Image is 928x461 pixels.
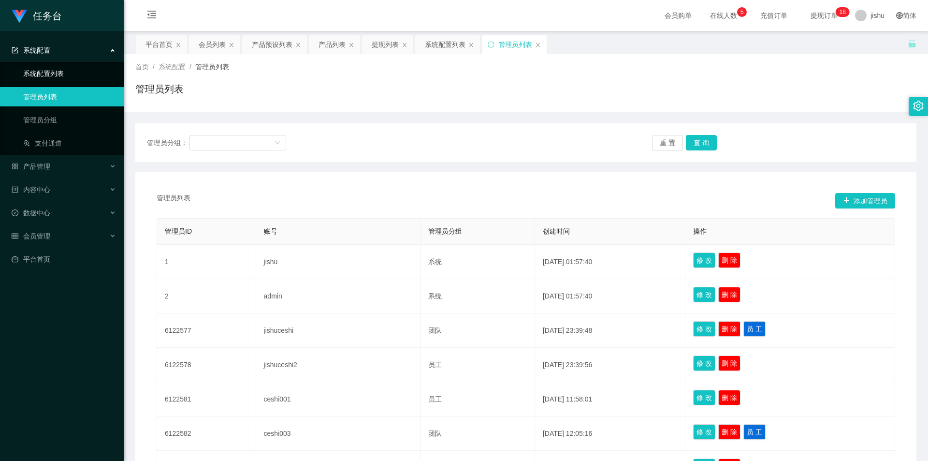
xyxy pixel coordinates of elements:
i: 图标: close [402,42,407,48]
div: 平台首页 [145,35,173,54]
span: [DATE] 23:39:56 [543,361,592,369]
td: 系统 [420,279,535,313]
i: 图标: sync [488,41,494,48]
td: 团队 [420,313,535,348]
span: 管理员列表 [195,63,229,71]
span: / [153,63,155,71]
h1: 管理员列表 [135,82,184,96]
i: 图标: unlock [908,39,916,48]
span: 提现订单 [806,12,842,19]
button: 修 改 [693,253,715,268]
button: 删 除 [718,287,740,302]
a: 任务台 [12,12,62,19]
div: 管理员列表 [498,35,532,54]
button: 重 置 [652,135,683,150]
i: 图标: global [896,12,903,19]
td: admin [256,279,421,313]
sup: 18 [836,7,850,17]
span: 数据中心 [12,209,50,217]
p: 5 [740,7,744,17]
button: 修 改 [693,287,715,302]
span: 首页 [135,63,149,71]
sup: 5 [737,7,747,17]
button: 员 工 [743,321,766,337]
span: 管理员列表 [157,193,190,208]
span: [DATE] 11:58:01 [543,395,592,403]
span: 产品管理 [12,163,50,170]
td: 6122577 [157,313,256,348]
td: 员工 [420,348,535,382]
td: jishu [256,245,421,279]
h1: 任务台 [33,0,62,31]
span: 创建时间 [543,227,570,235]
i: 图标: close [295,42,301,48]
i: 图标: close [175,42,181,48]
i: 图标: menu-fold [135,0,168,31]
img: logo.9652507e.png [12,10,27,23]
div: 系统配置列表 [425,35,465,54]
td: 6122581 [157,382,256,416]
td: ceshi001 [256,382,421,416]
span: 管理员ID [165,227,192,235]
i: 图标: down [275,140,280,147]
td: 6122582 [157,416,256,451]
i: 图标: close [229,42,234,48]
a: 管理员分组 [23,110,116,130]
div: 会员列表 [199,35,226,54]
span: 管理员分组 [428,227,462,235]
a: 图标: usergroup-add-o支付通道 [23,134,116,153]
i: 图标: setting [913,101,924,111]
i: 图标: check-circle-o [12,209,18,216]
span: [DATE] 12:05:16 [543,430,592,437]
i: 图标: close [535,42,541,48]
td: ceshi003 [256,416,421,451]
td: 系统 [420,245,535,279]
button: 删 除 [718,390,740,405]
span: 充值订单 [755,12,792,19]
button: 修 改 [693,390,715,405]
i: 图标: appstore-o [12,163,18,170]
a: 系统配置列表 [23,64,116,83]
button: 修 改 [693,321,715,337]
i: 图标: close [468,42,474,48]
span: 在线人数 [705,12,742,19]
i: 图标: profile [12,186,18,193]
td: 员工 [420,382,535,416]
button: 删 除 [718,253,740,268]
span: 操作 [693,227,707,235]
button: 修 改 [693,424,715,440]
td: 1 [157,245,256,279]
i: 图标: close [348,42,354,48]
span: 账号 [264,227,277,235]
span: / [189,63,191,71]
span: 系统配置 [159,63,186,71]
button: 删 除 [718,424,740,440]
span: 管理员分组： [147,138,189,148]
span: 系统配置 [12,46,50,54]
div: 产品列表 [319,35,346,54]
span: [DATE] 01:57:40 [543,258,592,266]
td: jishuceshi2 [256,348,421,382]
button: 删 除 [718,321,740,337]
span: 会员管理 [12,232,50,240]
button: 员 工 [743,424,766,440]
span: [DATE] 01:57:40 [543,292,592,300]
button: 图标: plus添加管理员 [835,193,895,208]
p: 1 [840,7,843,17]
td: 6122578 [157,348,256,382]
i: 图标: form [12,47,18,54]
span: 内容中心 [12,186,50,193]
td: 2 [157,279,256,313]
div: 产品预设列表 [252,35,292,54]
button: 修 改 [693,356,715,371]
button: 删 除 [718,356,740,371]
span: [DATE] 23:39:48 [543,327,592,334]
td: 团队 [420,416,535,451]
a: 图标: dashboard平台首页 [12,250,116,269]
i: 图标: table [12,233,18,239]
button: 查 询 [686,135,717,150]
p: 8 [842,7,846,17]
div: 提现列表 [372,35,399,54]
a: 管理员列表 [23,87,116,106]
td: jishuceshi [256,313,421,348]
